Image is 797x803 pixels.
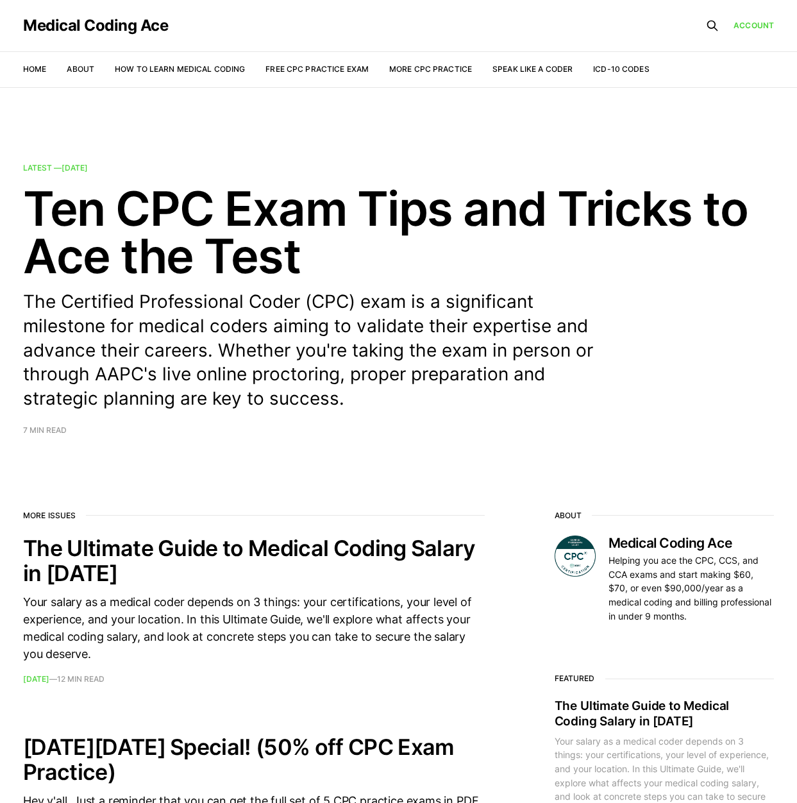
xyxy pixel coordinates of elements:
[555,674,774,683] h3: Featured
[23,536,485,586] h2: The Ultimate Guide to Medical Coding Salary in [DATE]
[115,64,245,74] a: How to Learn Medical Coding
[23,18,168,33] a: Medical Coding Ace
[23,427,67,434] span: 7 min read
[608,536,774,551] h3: Medical Coding Ace
[23,185,774,280] h2: Ten CPC Exam Tips and Tricks to Ace the Test
[23,64,46,74] a: Home
[734,19,774,31] a: Account
[492,64,573,74] a: Speak Like a Coder
[57,675,105,683] span: 12 min read
[23,593,485,663] div: Your salary as a medical coder depends on 3 things: your certifications, your level of experience...
[23,674,49,684] time: [DATE]
[23,163,88,173] span: Latest —
[67,64,94,74] a: About
[608,554,774,623] p: Helping you ace the CPC, CCS, and CCA exams and start making $60, $70, or even $90,000/year as a ...
[23,164,774,434] a: Latest —[DATE] Ten CPC Exam Tips and Tricks to Ace the Test The Certified Professional Coder (CPC...
[62,163,88,173] time: [DATE]
[593,64,649,74] a: ICD-10 Codes
[23,536,485,683] a: The Ultimate Guide to Medical Coding Salary in [DATE] Your salary as a medical coder depends on 3...
[23,290,613,411] p: The Certified Professional Coder (CPC) exam is a significant milestone for medical coders aiming ...
[555,698,774,729] h2: The Ultimate Guide to Medical Coding Salary in [DATE]
[389,64,472,74] a: More CPC Practice
[555,511,774,520] h2: About
[265,64,369,74] a: Free CPC Practice Exam
[23,511,485,520] h2: More issues
[23,734,485,784] h2: [DATE][DATE] Special! (50% off CPC Exam Practice)
[555,536,596,577] img: Medical Coding Ace
[23,675,485,683] footer: —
